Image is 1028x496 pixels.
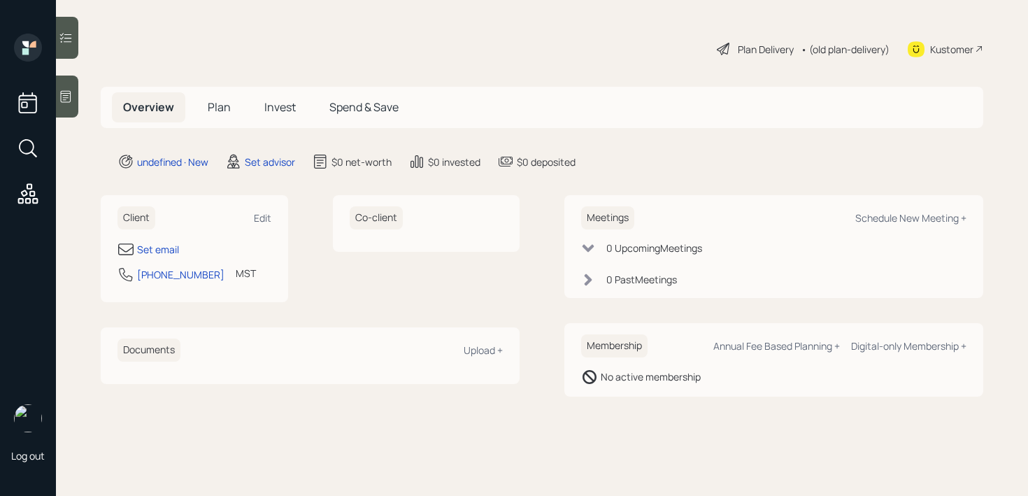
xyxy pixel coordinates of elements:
div: Digital-only Membership + [851,339,966,353]
div: [PHONE_NUMBER] [137,267,224,282]
div: Set advisor [245,155,295,169]
div: undefined · New [137,155,208,169]
h6: Client [117,206,155,229]
div: Annual Fee Based Planning + [713,339,840,353]
div: • (old plan-delivery) [801,42,890,57]
h6: Co-client [350,206,403,229]
div: MST [236,266,256,281]
div: Schedule New Meeting + [855,211,966,225]
div: No active membership [601,369,701,384]
span: Overview [123,99,174,115]
span: Plan [208,99,231,115]
div: 0 Past Meeting s [606,272,677,287]
div: Set email [137,242,179,257]
div: Log out [11,449,45,462]
span: Invest [264,99,296,115]
div: $0 net-worth [331,155,392,169]
div: Edit [254,211,271,225]
div: Upload + [464,343,503,357]
div: 0 Upcoming Meeting s [606,241,702,255]
div: $0 deposited [517,155,576,169]
h6: Meetings [581,206,634,229]
h6: Membership [581,334,648,357]
img: retirable_logo.png [14,404,42,432]
div: $0 invested [428,155,480,169]
h6: Documents [117,339,180,362]
span: Spend & Save [329,99,399,115]
div: Plan Delivery [738,42,794,57]
div: Kustomer [930,42,973,57]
